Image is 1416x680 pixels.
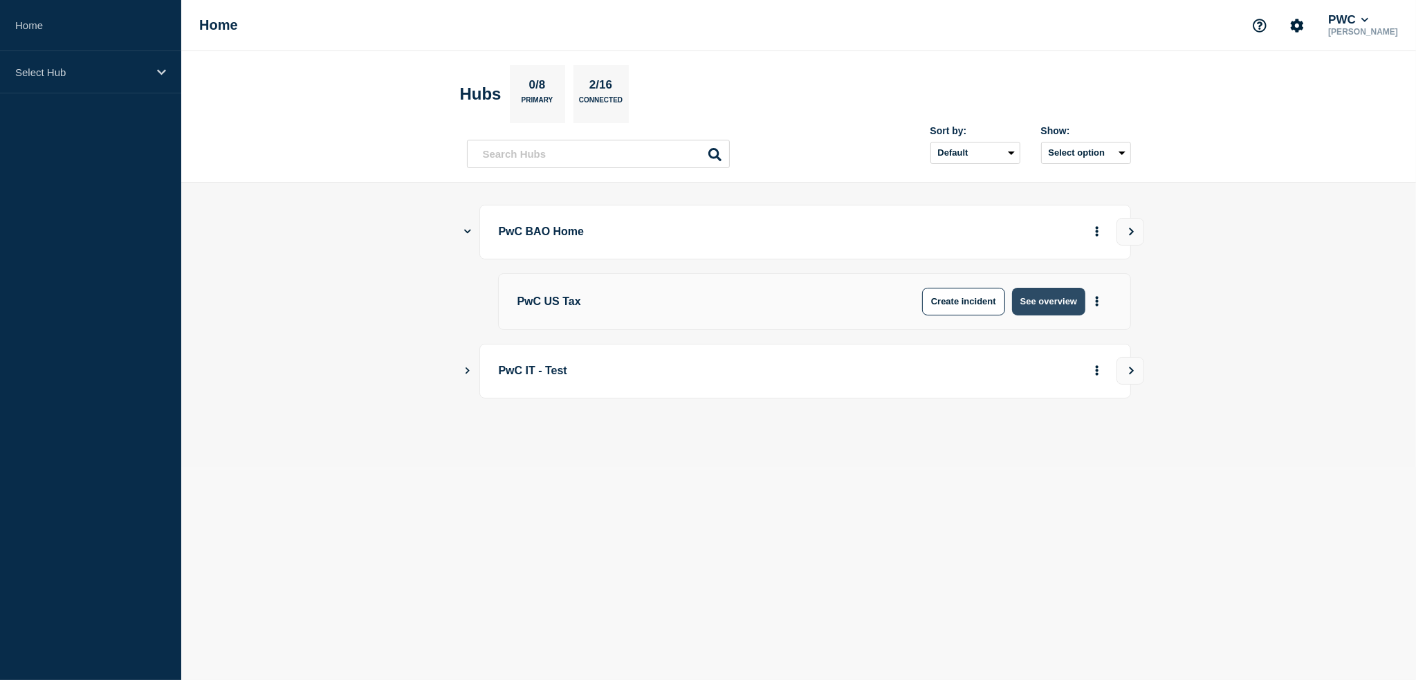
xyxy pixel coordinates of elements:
[1116,357,1144,385] button: View
[522,96,553,111] p: Primary
[467,140,730,168] input: Search Hubs
[922,288,1005,315] button: Create incident
[199,17,238,33] h1: Home
[1088,358,1106,384] button: More actions
[1041,142,1131,164] button: Select option
[499,219,881,245] p: PwC BAO Home
[1325,13,1371,27] button: PWC
[499,358,881,384] p: PwC IT - Test
[517,288,881,315] p: PwC US Tax
[930,125,1020,136] div: Sort by:
[1245,11,1274,40] button: Support
[464,366,471,376] button: Show Connected Hubs
[460,84,502,104] h2: Hubs
[579,96,623,111] p: Connected
[1325,27,1401,37] p: [PERSON_NAME]
[930,142,1020,164] select: Sort by
[1088,219,1106,245] button: More actions
[1088,288,1106,314] button: More actions
[1012,288,1085,315] button: See overview
[584,78,617,96] p: 2/16
[1116,218,1144,246] button: View
[464,227,471,237] button: Show Connected Hubs
[1282,11,1312,40] button: Account settings
[15,66,148,78] p: Select Hub
[1041,125,1131,136] div: Show:
[524,78,551,96] p: 0/8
